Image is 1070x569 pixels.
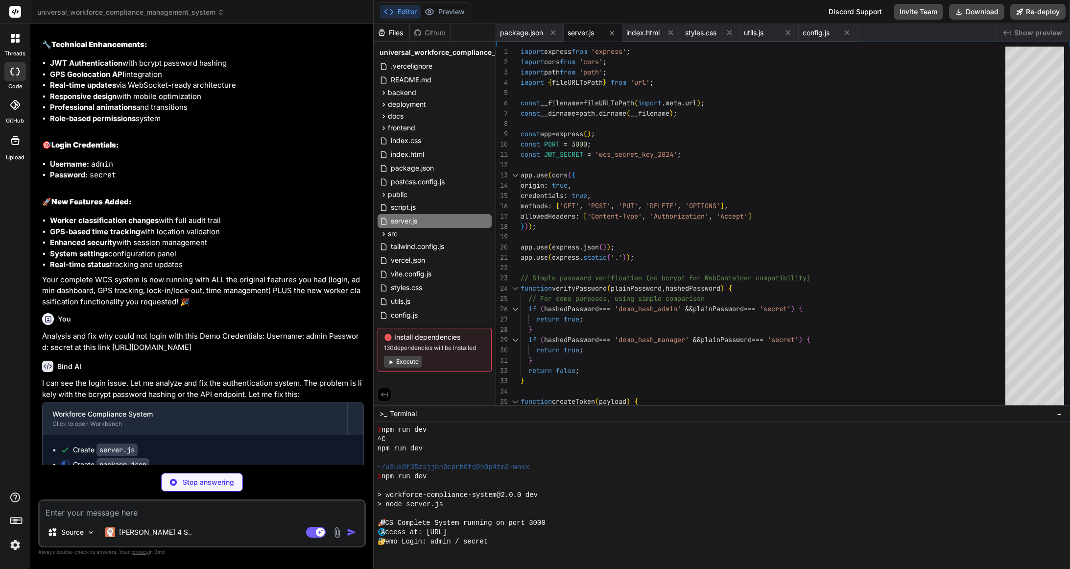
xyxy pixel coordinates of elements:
[1010,4,1066,20] button: Re-deploy
[50,259,364,271] li: tracking and updates
[552,171,568,179] span: cors
[50,58,122,68] strong: JWT Authentication
[50,102,136,112] strong: Professional animations
[716,273,810,282] span: Container compatibility)
[496,376,508,386] div: 33
[4,49,25,58] label: threads
[496,355,508,366] div: 31
[552,243,579,251] span: express
[767,335,799,344] span: 'secret'
[42,378,364,400] p: I can see the login issue. Let me analyze and fix the authentication system. The problem is likel...
[51,140,119,149] strong: Login Credentials:
[50,91,364,102] li: with mobile optimization
[388,190,407,199] span: public
[496,252,508,263] div: 21
[496,129,508,139] div: 9
[823,4,888,20] div: Discord Support
[630,253,634,262] span: ;
[646,201,677,210] span: 'DELETE'
[650,78,654,87] span: ;
[388,123,415,133] span: frontend
[568,171,571,179] span: (
[50,69,364,80] li: integration
[50,248,364,260] li: configuration panel
[618,201,638,210] span: 'PUT'
[720,201,724,210] span: ]
[603,68,607,76] span: ;
[720,284,724,293] span: )
[650,212,709,221] span: 'Authorization'
[634,99,638,107] span: (
[666,284,720,293] span: hashedPassword
[693,335,701,344] span: &&
[390,282,423,294] span: styles.css
[521,212,575,221] span: allowedHeaders
[626,28,660,38] span: index.html
[390,309,419,321] span: config.js
[51,197,132,206] strong: New Features Added:
[622,253,626,262] span: )
[564,315,579,323] span: true
[58,314,71,324] h6: You
[544,140,560,148] span: PORT
[544,47,571,56] span: express
[611,243,615,251] span: ;
[524,222,528,231] span: )
[752,335,763,344] span: ===
[615,335,689,344] span: 'demo_hash_manager'
[1055,406,1064,421] button: −
[528,356,532,365] span: }
[579,243,583,251] span: .
[50,237,364,248] li: with session management
[374,28,409,38] div: Files
[579,57,603,66] span: 'cors'
[496,191,508,201] div: 15
[603,243,607,251] span: )
[571,47,587,56] span: from
[807,335,810,344] span: {
[666,99,681,107] span: meta
[496,98,508,108] div: 6
[521,376,524,385] span: }
[579,253,583,262] span: .
[544,68,560,76] span: path
[544,181,548,190] span: :
[552,129,556,138] span: =
[496,201,508,211] div: 16
[638,99,662,107] span: import
[496,149,508,160] div: 11
[50,159,89,169] strong: Username:
[579,346,583,354] span: ;
[662,284,666,293] span: ,
[626,253,630,262] span: )
[949,4,1004,20] button: Download
[496,139,508,149] div: 10
[571,191,587,200] span: true
[390,268,432,280] span: vite.config.js
[571,171,575,179] span: {
[536,243,548,251] span: use
[496,211,508,222] div: 17
[496,263,508,273] div: 22
[607,253,611,262] span: (
[556,366,575,375] span: false
[521,129,540,138] span: const
[552,181,568,190] span: true
[521,253,532,262] span: app
[52,409,337,419] div: Workforce Compliance System
[599,109,626,118] span: dirname
[50,70,124,79] strong: GPS Geolocation API
[380,5,421,19] button: Editor
[564,346,579,354] span: true
[607,243,611,251] span: )
[528,366,552,375] span: return
[496,294,508,304] div: 25
[521,78,544,87] span: import
[564,191,568,200] span: :
[528,304,536,313] span: if
[496,335,508,345] div: 29
[50,80,364,91] li: via WebSocket-ready architecture
[716,212,748,221] span: 'Accept'
[390,296,411,307] span: utils.js
[532,171,536,179] span: .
